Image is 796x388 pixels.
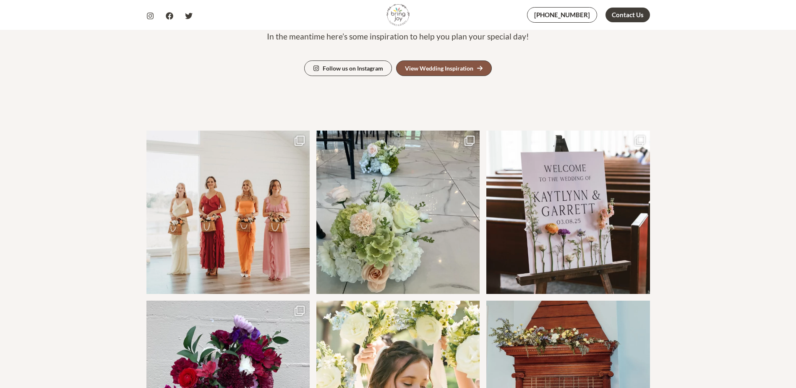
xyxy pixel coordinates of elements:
a: Twitter [185,12,193,20]
img: Bring Joy [386,3,410,26]
a: View Wedding Inspiration [396,60,492,76]
div: View Wedding Inspiration [405,66,473,71]
a: Contact Us [605,8,650,22]
div: Follow us on Instagram [323,66,383,71]
a: Follow us on Instagram [304,60,392,76]
a: Facebook [166,12,173,20]
a: [PHONE_NUMBER] [527,7,597,23]
a: Instagram [146,12,154,20]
